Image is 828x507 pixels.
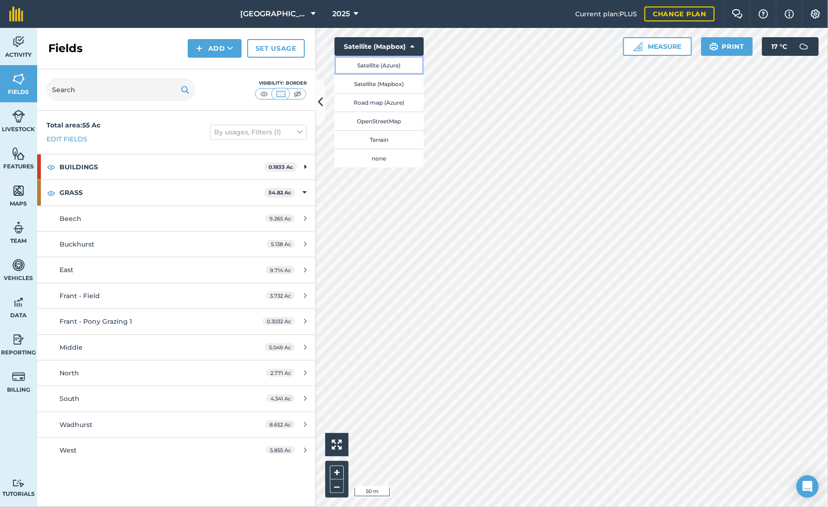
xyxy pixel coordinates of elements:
span: North [59,369,79,377]
a: Edit fields [46,134,87,144]
span: 5.855 Ac [266,446,295,454]
div: Visibility: Border [255,80,307,87]
img: svg+xml;base64,PD94bWwgdmVyc2lvbj0iMS4wIiBlbmNvZGluZz0idXRmLTgiPz4KPCEtLSBHZW5lcmF0b3I6IEFkb2JlIE... [12,333,25,347]
button: Satellite (Mapbox) [335,74,424,93]
a: Beech9.265 Ac [37,206,316,231]
a: Change plan [644,7,715,21]
span: Frant - Field [59,292,100,300]
img: svg+xml;base64,PD94bWwgdmVyc2lvbj0iMS4wIiBlbmNvZGluZz0idXRmLTgiPz4KPCEtLSBHZW5lcmF0b3I6IEFkb2JlIE... [12,35,25,49]
img: svg+xml;base64,PD94bWwgdmVyc2lvbj0iMS4wIiBlbmNvZGluZz0idXRmLTgiPz4KPCEtLSBHZW5lcmF0b3I6IEFkb2JlIE... [12,295,25,309]
button: + [330,466,344,480]
span: 5.138 Ac [267,240,295,248]
strong: BUILDINGS [59,154,264,180]
strong: 54.82 Ac [269,189,291,196]
button: none [335,149,424,167]
strong: GRASS [59,180,264,205]
img: Four arrows, one pointing top left, one top right, one bottom right and the last bottom left [332,440,342,450]
span: 2025 [332,8,350,20]
img: A question mark icon [758,9,769,19]
span: Middle [59,343,83,352]
span: 3.732 Ac [266,292,295,300]
span: 8.652 Ac [265,420,295,428]
span: South [59,394,79,403]
span: West [59,446,77,454]
span: Beech [59,214,81,223]
a: Buckhurst5.138 Ac [37,232,316,257]
img: svg+xml;base64,PHN2ZyB4bWxucz0iaHR0cDovL3d3dy53My5vcmcvMjAwMC9zdmciIHdpZHRoPSIxOCIgaGVpZ2h0PSIyNC... [47,161,55,173]
img: svg+xml;base64,PHN2ZyB4bWxucz0iaHR0cDovL3d3dy53My5vcmcvMjAwMC9zdmciIHdpZHRoPSIxNCIgaGVpZ2h0PSIyNC... [196,43,203,54]
button: Satellite (Azure) [335,56,424,74]
button: Terrain [335,130,424,149]
div: BUILDINGS0.1833 Ac [37,154,316,180]
button: 17 °C [762,37,819,56]
a: North2.771 Ac [37,360,316,386]
span: 17 ° C [771,37,787,56]
img: svg+xml;base64,PHN2ZyB4bWxucz0iaHR0cDovL3d3dy53My5vcmcvMjAwMC9zdmciIHdpZHRoPSIxOSIgaGVpZ2h0PSIyNC... [181,84,190,95]
button: OpenStreetMap [335,112,424,130]
span: East [59,266,73,274]
button: Road map (Azure) [335,93,424,112]
a: Frant - Field3.732 Ac [37,283,316,308]
button: – [330,480,344,493]
strong: Total area : 55 Ac [46,121,100,129]
img: svg+xml;base64,PHN2ZyB4bWxucz0iaHR0cDovL3d3dy53My5vcmcvMjAwMC9zdmciIHdpZHRoPSIxNyIgaGVpZ2h0PSIxNy... [785,8,794,20]
div: GRASS54.82 Ac [37,180,316,205]
img: svg+xml;base64,PHN2ZyB4bWxucz0iaHR0cDovL3d3dy53My5vcmcvMjAwMC9zdmciIHdpZHRoPSIxOSIgaGVpZ2h0PSIyNC... [710,41,718,52]
h2: Fields [48,41,83,56]
img: svg+xml;base64,PHN2ZyB4bWxucz0iaHR0cDovL3d3dy53My5vcmcvMjAwMC9zdmciIHdpZHRoPSI1MCIgaGVpZ2h0PSI0MC... [275,89,287,99]
input: Search [46,79,195,101]
a: South4.341 Ac [37,386,316,411]
a: Frant - Pony Grazing 10.3032 Ac [37,309,316,334]
strong: 0.1833 Ac [269,164,293,170]
button: Add [188,39,242,58]
span: 9.714 Ac [266,266,295,274]
img: svg+xml;base64,PD94bWwgdmVyc2lvbj0iMS4wIiBlbmNvZGluZz0idXRmLTgiPz4KPCEtLSBHZW5lcmF0b3I6IEFkb2JlIE... [795,37,813,56]
span: 0.3032 Ac [263,317,295,325]
span: 2.771 Ac [266,369,295,377]
a: Set usage [247,39,305,58]
img: Ruler icon [633,42,643,51]
img: Two speech bubbles overlapping with the left bubble in the forefront [732,9,743,19]
a: Middle5.049 Ac [37,335,316,360]
img: svg+xml;base64,PD94bWwgdmVyc2lvbj0iMS4wIiBlbmNvZGluZz0idXRmLTgiPz4KPCEtLSBHZW5lcmF0b3I6IEFkb2JlIE... [12,221,25,235]
img: svg+xml;base64,PHN2ZyB4bWxucz0iaHR0cDovL3d3dy53My5vcmcvMjAwMC9zdmciIHdpZHRoPSI1NiIgaGVpZ2h0PSI2MC... [12,184,25,198]
span: Buckhurst [59,240,94,248]
img: svg+xml;base64,PHN2ZyB4bWxucz0iaHR0cDovL3d3dy53My5vcmcvMjAwMC9zdmciIHdpZHRoPSI1MCIgaGVpZ2h0PSI0MC... [258,89,270,99]
a: West5.855 Ac [37,438,316,463]
img: svg+xml;base64,PHN2ZyB4bWxucz0iaHR0cDovL3d3dy53My5vcmcvMjAwMC9zdmciIHdpZHRoPSIxOCIgaGVpZ2h0PSIyNC... [47,187,55,199]
span: Current plan : PLUS [575,9,637,19]
span: 4.341 Ac [266,394,295,402]
div: Open Intercom Messenger [796,475,819,498]
img: svg+xml;base64,PD94bWwgdmVyc2lvbj0iMS4wIiBlbmNvZGluZz0idXRmLTgiPz4KPCEtLSBHZW5lcmF0b3I6IEFkb2JlIE... [12,370,25,384]
img: svg+xml;base64,PD94bWwgdmVyc2lvbj0iMS4wIiBlbmNvZGluZz0idXRmLTgiPz4KPCEtLSBHZW5lcmF0b3I6IEFkb2JlIE... [12,109,25,123]
span: 5.049 Ac [265,343,295,351]
button: Measure [623,37,692,56]
a: East9.714 Ac [37,257,316,282]
a: Wadhurst8.652 Ac [37,412,316,437]
span: Frant - Pony Grazing 1 [59,317,132,326]
img: fieldmargin Logo [9,7,23,21]
img: svg+xml;base64,PD94bWwgdmVyc2lvbj0iMS4wIiBlbmNvZGluZz0idXRmLTgiPz4KPCEtLSBHZW5lcmF0b3I6IEFkb2JlIE... [12,258,25,272]
img: svg+xml;base64,PHN2ZyB4bWxucz0iaHR0cDovL3d3dy53My5vcmcvMjAwMC9zdmciIHdpZHRoPSI1NiIgaGVpZ2h0PSI2MC... [12,147,25,160]
span: 9.265 Ac [265,214,295,222]
img: svg+xml;base64,PHN2ZyB4bWxucz0iaHR0cDovL3d3dy53My5vcmcvMjAwMC9zdmciIHdpZHRoPSI1NiIgaGVpZ2h0PSI2MC... [12,72,25,86]
img: A cog icon [810,9,821,19]
button: By usages, Filters (1) [210,125,307,140]
button: Satellite (Mapbox) [335,37,424,56]
button: Print [701,37,753,56]
span: [GEOGRAPHIC_DATA] [240,8,307,20]
img: svg+xml;base64,PD94bWwgdmVyc2lvbj0iMS4wIiBlbmNvZGluZz0idXRmLTgiPz4KPCEtLSBHZW5lcmF0b3I6IEFkb2JlIE... [12,479,25,488]
span: Wadhurst [59,420,92,429]
img: svg+xml;base64,PHN2ZyB4bWxucz0iaHR0cDovL3d3dy53My5vcmcvMjAwMC9zdmciIHdpZHRoPSI1MCIgaGVpZ2h0PSI0MC... [292,89,303,99]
